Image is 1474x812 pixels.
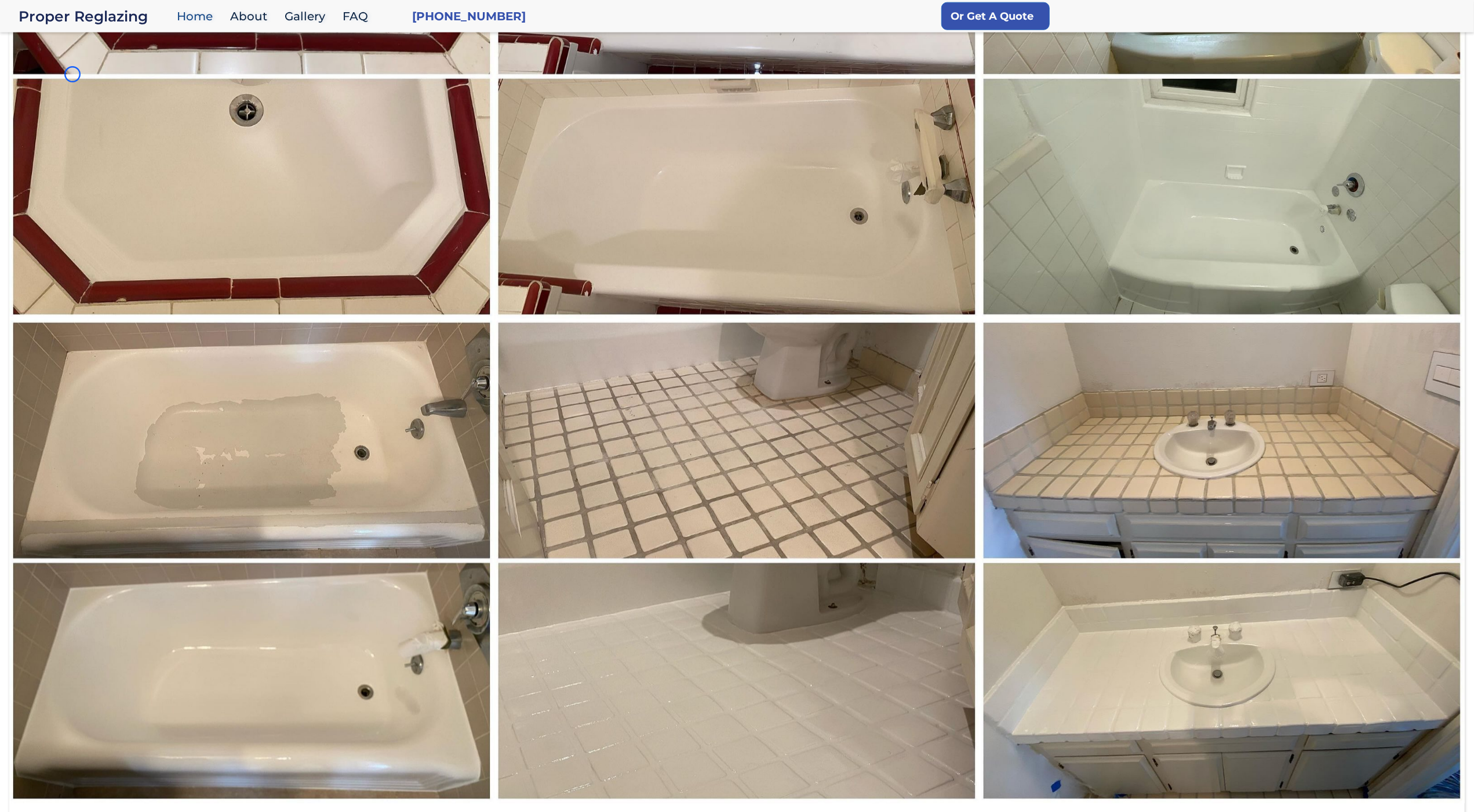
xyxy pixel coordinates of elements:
[980,319,1465,803] a: ...
[412,8,526,24] a: [PHONE_NUMBER]
[941,2,1050,30] a: Or Get A Quote
[224,4,279,29] a: About
[494,318,980,804] img: ...
[979,318,1465,804] img: ...
[171,4,224,29] a: Home
[19,8,171,24] a: home
[19,8,171,24] div: Proper Reglazing
[9,319,494,803] a: ...
[279,4,337,29] a: Gallery
[337,4,380,29] a: FAQ
[9,318,495,804] img: ...
[494,319,980,803] a: ...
